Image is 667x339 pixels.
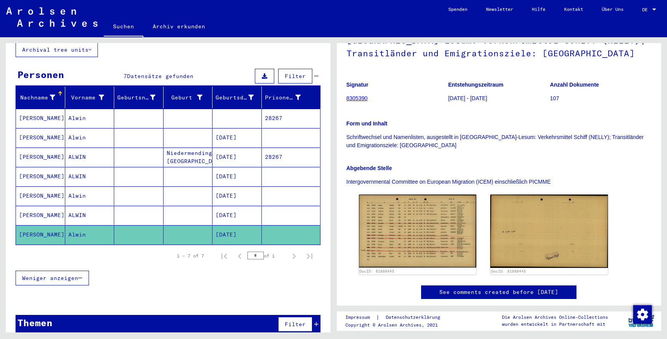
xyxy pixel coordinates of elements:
[143,17,214,36] a: Archiv erkunden
[16,225,65,244] mat-cell: [PERSON_NAME]
[16,87,65,108] mat-header-cell: Nachname
[216,94,254,102] div: Geburtsdatum
[278,69,312,83] button: Filter
[124,73,127,80] span: 7
[550,94,651,103] p: 107
[65,167,115,186] mat-cell: ALWIN
[65,148,115,167] mat-cell: ALWIN
[345,313,449,322] div: |
[345,322,449,329] p: Copyright © Arolsen Archives, 2021
[286,248,302,264] button: Next page
[19,94,55,102] div: Nachname
[216,248,232,264] button: First page
[164,148,213,167] mat-cell: Niedermending bei [GEOGRAPHIC_DATA]
[65,225,115,244] mat-cell: Alwin
[16,128,65,147] mat-cell: [PERSON_NAME]
[212,225,262,244] mat-cell: [DATE]
[491,269,526,273] a: DocID: 81688445
[302,248,317,264] button: Last page
[65,109,115,128] mat-cell: Alwin
[212,206,262,225] mat-cell: [DATE]
[68,94,104,102] div: Vorname
[550,82,599,88] b: Anzahl Dokumente
[65,128,115,147] mat-cell: Alwin
[19,91,65,104] div: Nachname
[347,165,392,171] b: Abgebende Stelle
[212,186,262,205] mat-cell: [DATE]
[16,148,65,167] mat-cell: [PERSON_NAME]
[265,94,301,102] div: Prisoner #
[232,248,247,264] button: Previous page
[448,94,550,103] p: [DATE] - [DATE]
[16,42,98,57] button: Archival tree units
[359,269,394,273] a: DocID: 81688445
[16,167,65,186] mat-cell: [PERSON_NAME]
[16,186,65,205] mat-cell: [PERSON_NAME]
[642,7,651,12] span: DE
[65,206,115,225] mat-cell: ALWIN
[347,120,388,127] b: Form und Inhalt
[212,128,262,147] mat-cell: [DATE]
[6,7,98,27] img: Arolsen_neg.svg
[65,87,115,108] mat-header-cell: Vorname
[167,91,212,104] div: Geburt‏
[68,91,114,104] div: Vorname
[16,271,89,285] button: Weniger anzeigen
[17,316,52,330] div: Themen
[448,82,503,88] b: Entstehungszeitraum
[285,321,306,328] span: Filter
[278,317,312,332] button: Filter
[285,73,306,80] span: Filter
[247,252,286,259] div: of 1
[16,109,65,128] mat-cell: [PERSON_NAME]
[17,68,64,82] div: Personen
[177,252,204,259] div: 1 – 7 of 7
[262,109,320,128] mat-cell: 28267
[262,148,320,167] mat-cell: 28267
[502,321,608,328] p: wurden entwickelt in Partnerschaft mit
[633,305,652,324] img: Zustimmung ändern
[439,288,558,296] a: See comments created before [DATE]
[347,82,369,88] b: Signatur
[490,195,608,268] img: 002.jpg
[347,133,652,150] p: Schriftwechsel und Namenlisten, ausgestellt in [GEOGRAPHIC_DATA]-Lesum: Verkehrsmittel Schiff (NE...
[114,87,164,108] mat-header-cell: Geburtsname
[212,148,262,167] mat-cell: [DATE]
[127,73,193,80] span: Datensätze gefunden
[22,275,78,282] span: Weniger anzeigen
[380,313,449,322] a: Datenschutzerklärung
[359,195,477,268] img: 001.jpg
[627,311,656,330] img: yv_logo.png
[262,87,320,108] mat-header-cell: Prisoner #
[347,95,368,101] a: 8305390
[345,313,376,322] a: Impressum
[216,91,263,104] div: Geburtsdatum
[212,167,262,186] mat-cell: [DATE]
[16,206,65,225] mat-cell: [PERSON_NAME]
[502,314,608,321] p: Die Arolsen Archives Online-Collections
[164,87,213,108] mat-header-cell: Geburt‏
[117,94,155,102] div: Geburtsname
[212,87,262,108] mat-header-cell: Geburtsdatum
[104,17,143,37] a: Suchen
[167,94,203,102] div: Geburt‏
[65,186,115,205] mat-cell: Alwin
[633,305,651,323] div: Zustimmung ändern
[265,91,311,104] div: Prisoner #
[117,91,165,104] div: Geburtsname
[347,178,652,186] p: Intergovernmental Committee on European Migration (ICEM) einschließlich PICMME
